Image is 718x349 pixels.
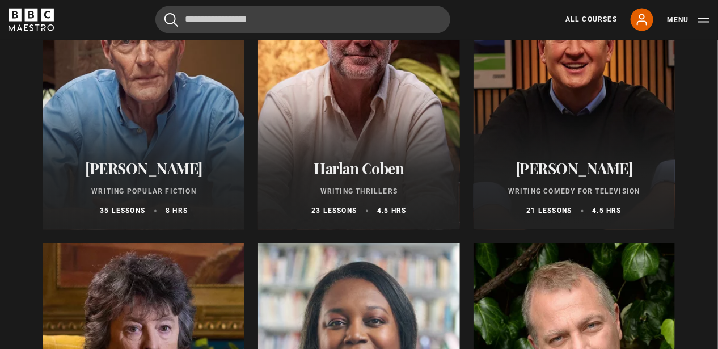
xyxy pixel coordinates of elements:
svg: BBC Maestro [9,9,54,31]
a: All Courses [565,15,617,25]
h2: Harlan Coben [272,160,446,178]
p: Writing Comedy for Television [487,187,661,197]
p: Writing Popular Fiction [57,187,231,197]
input: Search [155,6,450,33]
p: 23 lessons [311,206,357,216]
p: Writing Thrillers [272,187,446,197]
p: 4.5 hrs [377,206,406,216]
h2: [PERSON_NAME] [487,160,661,178]
p: 4.5 hrs [593,206,622,216]
button: Submit the search query [164,13,178,27]
button: Toggle navigation [667,15,709,26]
p: 35 lessons [100,206,145,216]
p: 21 lessons [527,206,572,216]
h2: [PERSON_NAME] [57,160,231,178]
p: 8 hrs [166,206,188,216]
